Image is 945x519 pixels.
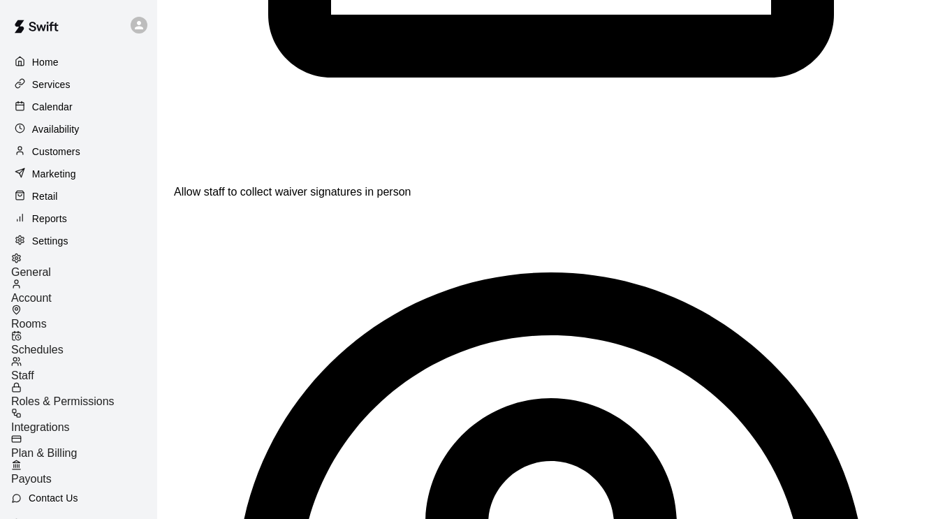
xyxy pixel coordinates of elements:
a: General [11,253,157,279]
a: Customers [11,141,146,162]
p: Calendar [32,100,73,114]
a: Rooms [11,305,157,330]
span: Integrations [11,421,70,433]
span: Account [11,292,52,304]
a: Calendar [11,96,146,117]
a: Reports [11,208,146,229]
span: Plan & Billing [11,447,77,459]
span: General [11,266,51,278]
a: Plan & Billing [11,434,157,460]
p: Settings [32,234,68,248]
a: Payouts [11,460,157,485]
a: Services [11,74,146,95]
a: Retail [11,186,146,207]
p: Reports [32,212,67,226]
a: Home [11,52,146,73]
a: Integrations [11,408,157,434]
span: Roles & Permissions [11,395,115,407]
a: Roles & Permissions [11,382,157,408]
p: Services [32,78,71,92]
a: Settings [11,231,146,251]
a: Marketing [11,163,146,184]
span: Schedules [11,344,64,356]
span: Payouts [11,473,52,485]
p: Customers [32,145,80,159]
p: Marketing [32,167,76,181]
p: Retail [32,189,58,203]
p: Availability [32,122,80,136]
span: Rooms [11,318,47,330]
a: Staff [11,356,157,382]
p: Allow staff to collect waiver signatures in person [174,186,928,198]
a: Availability [11,119,146,140]
a: Schedules [11,330,157,356]
p: Contact Us [29,491,78,505]
span: Staff [11,370,34,381]
a: Account [11,279,157,305]
p: Home [32,55,59,69]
